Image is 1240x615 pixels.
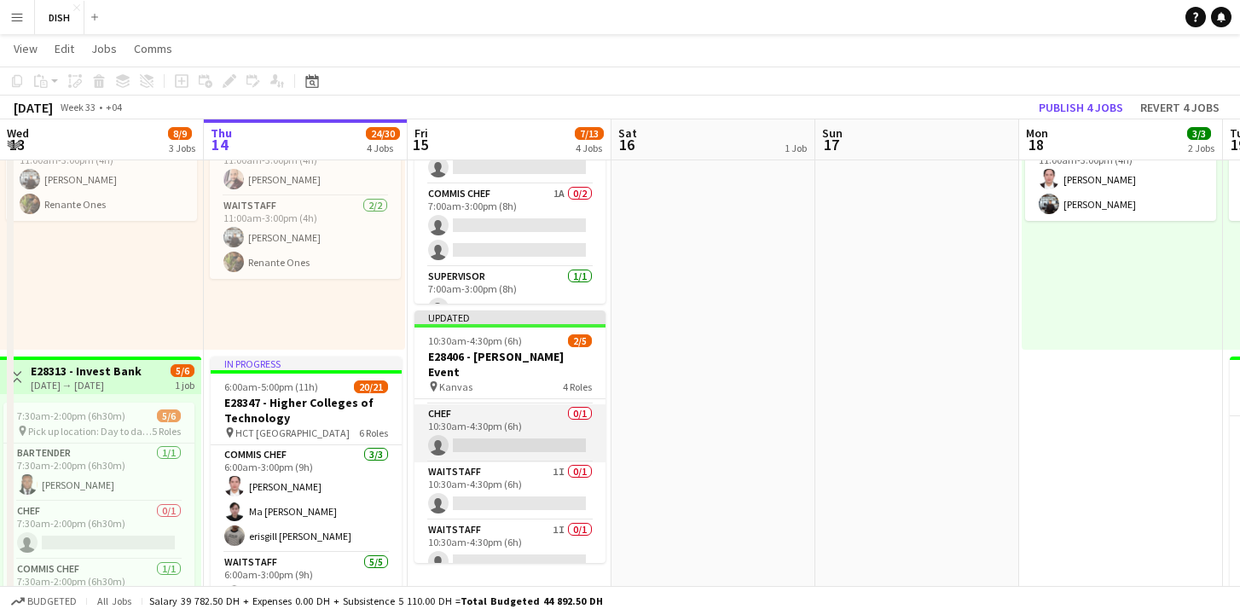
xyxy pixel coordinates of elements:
[106,101,122,113] div: +04
[367,142,399,154] div: 4 Jobs
[17,409,125,422] span: 7:30am-2:00pm (6h30m)
[9,592,79,611] button: Budgeted
[4,135,29,154] span: 13
[94,595,135,607] span: All jobs
[211,445,402,553] app-card-role: Commis Chef3/36:00am-3:00pm (9h)[PERSON_NAME]Ma [PERSON_NAME]erisgill [PERSON_NAME]
[7,38,44,60] a: View
[224,380,318,393] span: 6:00am-5:00pm (11h)
[211,395,402,426] h3: E28347 - Higher Colleges of Technology
[414,184,606,267] app-card-role: Commis Chef1A0/27:00am-3:00pm (8h)
[157,409,181,422] span: 5/6
[6,138,197,221] app-card-role: Waitstaff2/211:00am-3:00pm (4h)[PERSON_NAME]Renante Ones
[210,97,401,279] app-job-card: 11:00am-3:00pm (4h)3/3 Dubai Future Foundation2 RolesChef1/111:00am-3:00pm (4h)[PERSON_NAME]Waits...
[414,125,428,141] span: Fri
[412,135,428,154] span: 15
[211,357,402,609] app-job-card: In progress6:00am-5:00pm (11h)20/21E28347 - Higher Colleges of Technology HCT [GEOGRAPHIC_DATA]6 ...
[134,41,172,56] span: Comms
[210,138,401,196] app-card-role: Chef1/111:00am-3:00pm (4h)[PERSON_NAME]
[7,125,29,141] span: Wed
[149,595,603,607] div: Salary 39 782.50 DH + Expenses 0.00 DH + Subsistence 5 110.00 DH =
[175,377,194,392] div: 1 job
[414,310,606,563] app-job-card: Updated10:30am-4:30pm (6h)2/5E28406 - [PERSON_NAME] Event Kanvas4 RolesAdmin2/210:30am-4:30pm (6h...
[235,426,350,439] span: HCT [GEOGRAPHIC_DATA]
[3,502,194,560] app-card-role: Chef0/17:30am-2:00pm (6h30m)
[208,135,232,154] span: 14
[169,142,195,154] div: 3 Jobs
[211,357,402,370] div: In progress
[31,363,142,379] h3: E28313 - Invest Bank
[171,364,194,377] span: 5/6
[820,135,843,154] span: 17
[48,38,81,60] a: Edit
[14,41,38,56] span: View
[1187,127,1211,140] span: 3/3
[91,41,117,56] span: Jobs
[576,142,603,154] div: 4 Jobs
[1026,125,1048,141] span: Mon
[3,444,194,502] app-card-role: Bartender1/17:30am-2:00pm (6h30m)[PERSON_NAME]
[28,425,152,438] span: Pick up location: Day to day, near [GEOGRAPHIC_DATA]
[414,404,606,462] app-card-role: Chef0/110:30am-4:30pm (6h)
[785,142,807,154] div: 1 Job
[616,135,637,154] span: 16
[354,380,388,393] span: 20/21
[414,267,606,325] app-card-role: Supervisor1/17:00am-3:00pm (8h)[PERSON_NAME]
[366,127,400,140] span: 24/30
[27,595,77,607] span: Budgeted
[575,127,604,140] span: 7/13
[84,38,124,60] a: Jobs
[1133,96,1226,119] button: Revert 4 jobs
[152,425,181,438] span: 5 Roles
[568,334,592,347] span: 2/5
[56,101,99,113] span: Week 33
[127,38,179,60] a: Comms
[211,125,232,141] span: Thu
[35,1,84,34] button: DISH
[428,334,522,347] span: 10:30am-4:30pm (6h)
[822,125,843,141] span: Sun
[1188,142,1214,154] div: 2 Jobs
[210,196,401,279] app-card-role: Waitstaff2/211:00am-3:00pm (4h)[PERSON_NAME]Renante Ones
[359,426,388,439] span: 6 Roles
[1032,96,1130,119] button: Publish 4 jobs
[414,462,606,520] app-card-role: Waitstaff1I0/110:30am-4:30pm (6h)
[439,380,472,393] span: Kanvas
[1025,138,1216,221] app-card-role: Waitstaff2/211:00am-3:00pm (4h)[PERSON_NAME][PERSON_NAME]
[31,379,142,392] div: [DATE] → [DATE]
[414,520,606,578] app-card-role: Waitstaff1I0/110:30am-4:30pm (6h)
[1023,135,1048,154] span: 18
[14,99,53,116] div: [DATE]
[414,310,606,324] div: Updated
[414,51,606,304] app-job-card: 7:00am-3:00pm (8h)4/7E28347 - Higher Colleges of Technology HCT [GEOGRAPHIC_DATA]4 RolesChef0/17:...
[414,349,606,380] h3: E28406 - [PERSON_NAME] Event
[563,380,592,393] span: 4 Roles
[618,125,637,141] span: Sat
[55,41,74,56] span: Edit
[168,127,192,140] span: 8/9
[461,595,603,607] span: Total Budgeted 44 892.50 DH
